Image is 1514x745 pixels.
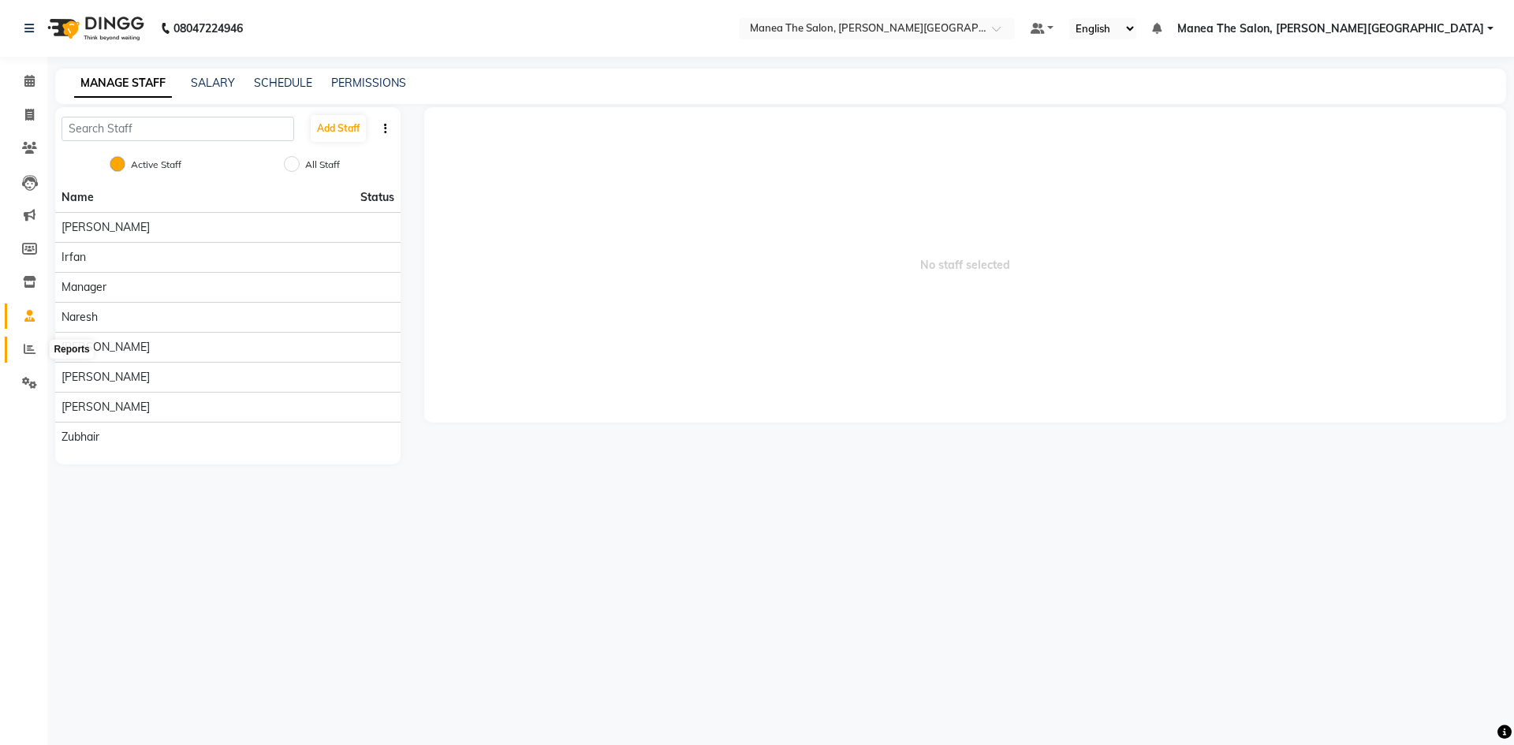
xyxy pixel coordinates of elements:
label: All Staff [305,158,340,172]
span: Manea The Salon, [PERSON_NAME][GEOGRAPHIC_DATA] [1177,20,1484,37]
a: SALARY [191,76,235,90]
img: logo [40,6,148,50]
input: Search Staff [62,117,294,141]
label: Active Staff [131,158,181,172]
b: 08047224946 [173,6,243,50]
span: Zubhair [62,429,99,445]
span: [PERSON_NAME] [62,339,150,356]
span: Name [62,190,94,204]
a: MANAGE STAFF [74,69,172,98]
span: Irfan [62,249,86,266]
div: Reports [50,340,93,359]
button: Add Staff [311,115,366,142]
span: Naresh [62,309,98,326]
span: [PERSON_NAME] [62,399,150,415]
span: [PERSON_NAME] [62,219,150,236]
span: Manager [62,279,106,296]
a: PERMISSIONS [331,76,406,90]
span: Status [360,189,394,206]
span: No staff selected [424,107,1507,423]
span: [PERSON_NAME] [62,369,150,386]
a: SCHEDULE [254,76,312,90]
